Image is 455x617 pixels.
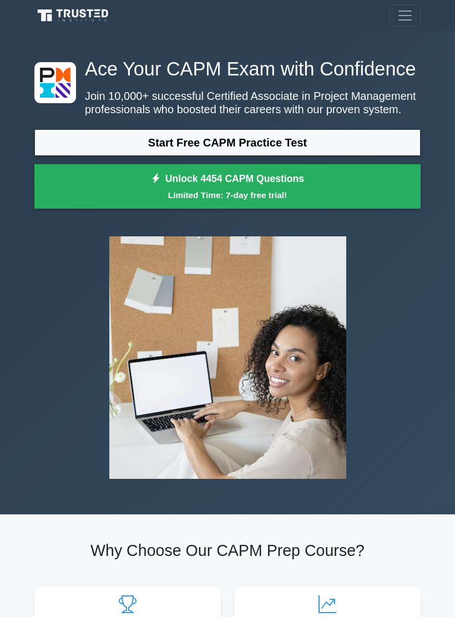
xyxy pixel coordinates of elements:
a: Unlock 4454 CAPM QuestionsLimited Time: 7-day free trial! [34,164,421,209]
p: Join 10,000+ successful Certified Associate in Project Management professionals who boosted their... [34,89,421,116]
small: Limited Time: 7-day free trial! [48,189,407,201]
button: Toggle navigation [390,4,421,27]
a: Start Free CAPM Practice Test [34,129,421,156]
h1: Ace Your CAPM Exam with Confidence [34,58,421,80]
h2: Why Choose Our CAPM Prep Course? [34,541,421,560]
